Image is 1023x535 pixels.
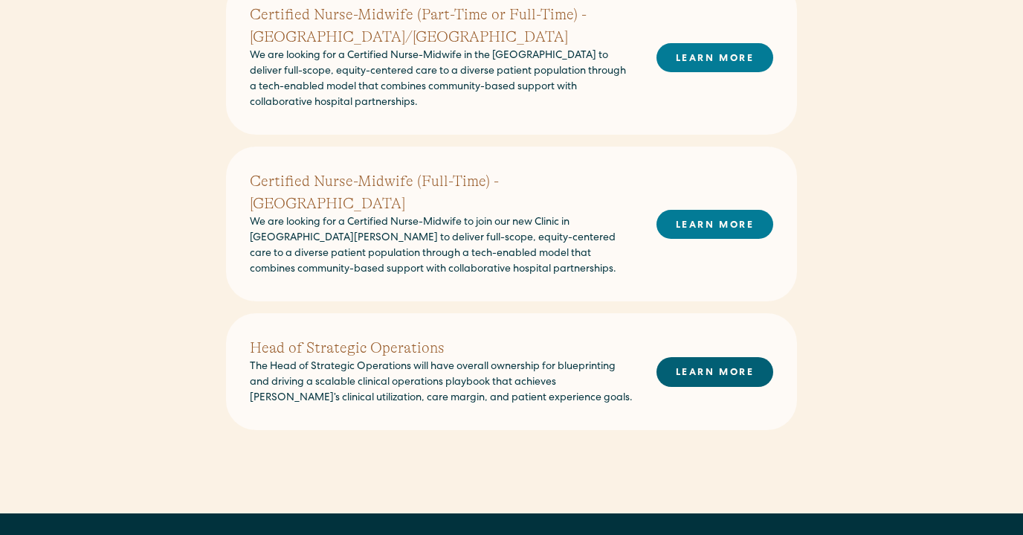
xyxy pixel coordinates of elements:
p: The Head of Strategic Operations will have overall ownership for blueprinting and driving a scala... [250,359,633,406]
p: We are looking for a Certified Nurse-Midwife to join our new Clinic in [GEOGRAPHIC_DATA][PERSON_N... [250,215,633,278]
h2: Certified Nurse-Midwife (Full-Time) - [GEOGRAPHIC_DATA] [250,170,633,215]
a: LEARN MORE [656,210,773,239]
h2: Certified Nurse-Midwife (Part-Time or Full-Time) - [GEOGRAPHIC_DATA]/[GEOGRAPHIC_DATA] [250,4,633,48]
a: LEARN MORE [656,43,773,72]
p: We are looking for a Certified Nurse-Midwife in the [GEOGRAPHIC_DATA] to deliver full-scope, equi... [250,48,633,111]
h2: Head of Strategic Operations [250,337,633,359]
a: LEARN MORE [656,357,773,386]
